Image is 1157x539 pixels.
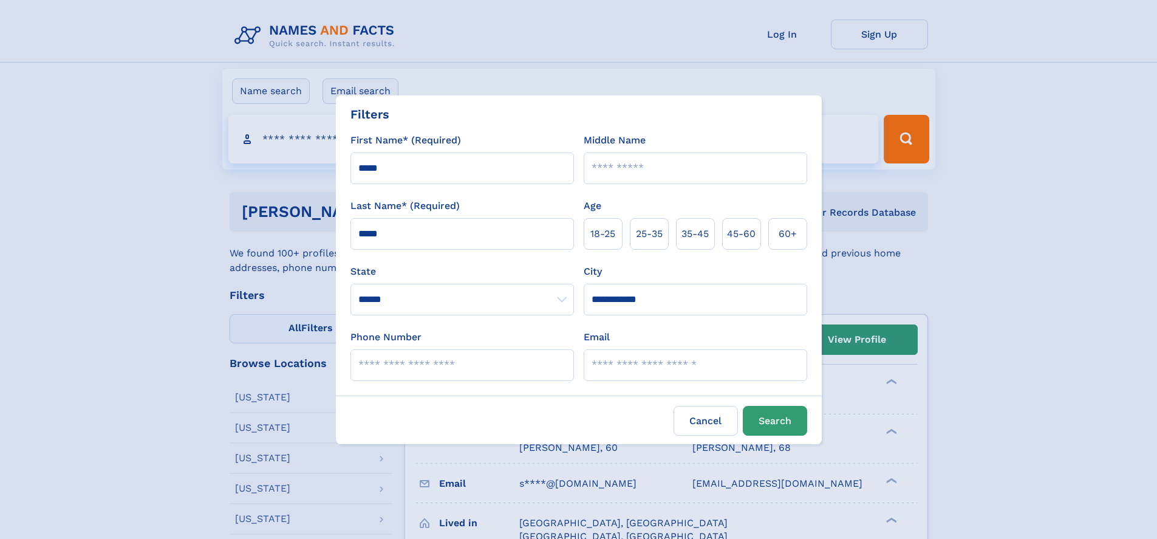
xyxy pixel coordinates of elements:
[590,227,615,241] span: 18‑25
[674,406,738,436] label: Cancel
[584,199,601,213] label: Age
[681,227,709,241] span: 35‑45
[584,264,602,279] label: City
[350,199,460,213] label: Last Name* (Required)
[743,406,807,436] button: Search
[584,133,646,148] label: Middle Name
[350,330,422,345] label: Phone Number
[636,227,663,241] span: 25‑35
[727,227,756,241] span: 45‑60
[779,227,797,241] span: 60+
[584,330,610,345] label: Email
[350,133,461,148] label: First Name* (Required)
[350,105,389,123] div: Filters
[350,264,574,279] label: State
